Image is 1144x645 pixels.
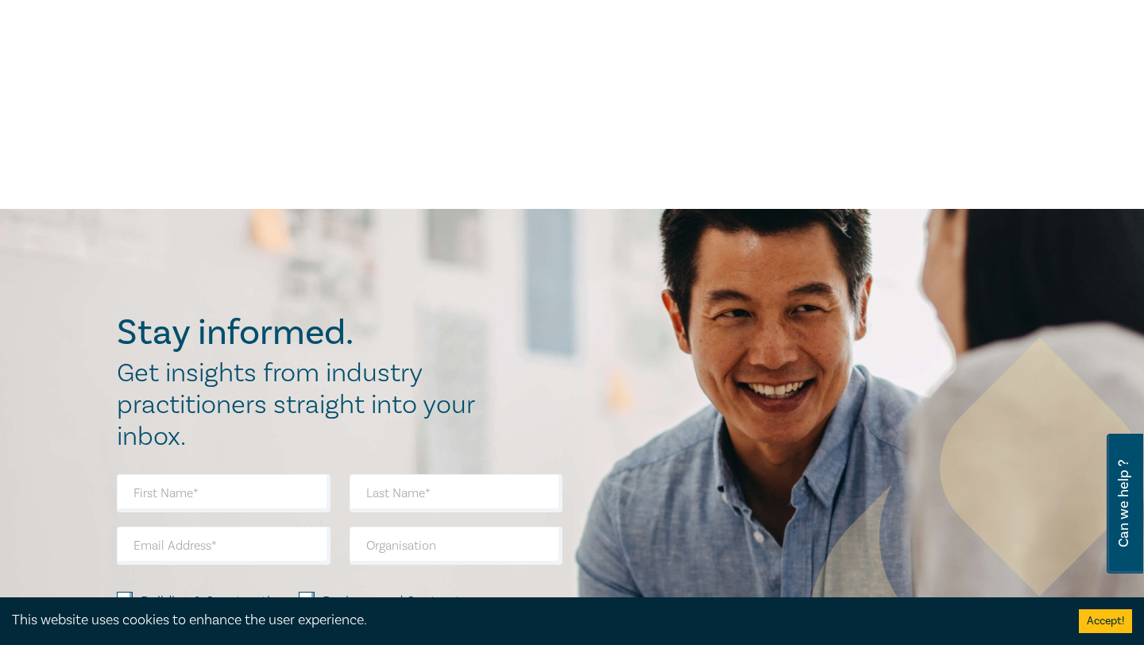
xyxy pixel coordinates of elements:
[350,527,563,565] input: Organisation
[1116,443,1131,564] span: Can we help ?
[117,312,492,353] h2: Stay informed.
[1079,609,1132,633] button: Accept cookies
[12,610,1055,631] div: This website uses cookies to enhance the user experience.
[117,527,330,565] input: Email Address*
[350,474,563,512] input: Last Name*
[323,592,467,612] label: Business and Contracts
[117,474,330,512] input: First Name*
[117,357,492,453] h2: Get insights from industry practitioners straight into your inbox.
[141,592,286,612] label: Building & Construction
